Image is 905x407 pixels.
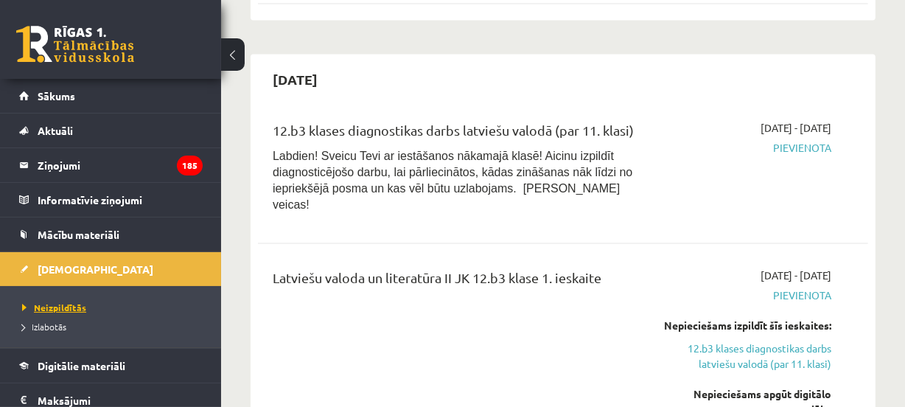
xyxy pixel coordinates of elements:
[660,140,831,156] span: Pievienota
[22,302,86,313] span: Neizpildītās
[19,148,203,182] a: Ziņojumi185
[16,26,134,63] a: Rīgas 1. Tālmācības vidusskola
[38,262,153,276] span: [DEMOGRAPHIC_DATA]
[38,359,125,372] span: Digitālie materiāli
[761,120,831,136] span: [DATE] - [DATE]
[660,318,831,333] div: Nepieciešams izpildīt šīs ieskaites:
[38,124,73,137] span: Aktuāli
[19,349,203,383] a: Digitālie materiāli
[38,183,203,217] legend: Informatīvie ziņojumi
[22,320,206,333] a: Izlabotās
[19,79,203,113] a: Sākums
[273,268,637,295] div: Latviešu valoda un literatūra II JK 12.b3 klase 1. ieskaite
[38,228,119,241] span: Mācību materiāli
[660,288,831,303] span: Pievienota
[761,268,831,283] span: [DATE] - [DATE]
[38,148,203,182] legend: Ziņojumi
[22,321,66,333] span: Izlabotās
[258,62,332,97] h2: [DATE]
[273,120,637,147] div: 12.b3 klases diagnostikas darbs latviešu valodā (par 11. klasi)
[38,89,75,102] span: Sākums
[177,156,203,175] i: 185
[22,301,206,314] a: Neizpildītās
[273,150,632,211] span: Labdien! Sveicu Tevi ar iestāšanos nākamajā klasē! Aicinu izpildīt diagnosticējošo darbu, lai pār...
[19,218,203,251] a: Mācību materiāli
[660,341,831,372] a: 12.b3 klases diagnostikas darbs latviešu valodā (par 11. klasi)
[19,183,203,217] a: Informatīvie ziņojumi
[19,252,203,286] a: [DEMOGRAPHIC_DATA]
[19,114,203,147] a: Aktuāli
